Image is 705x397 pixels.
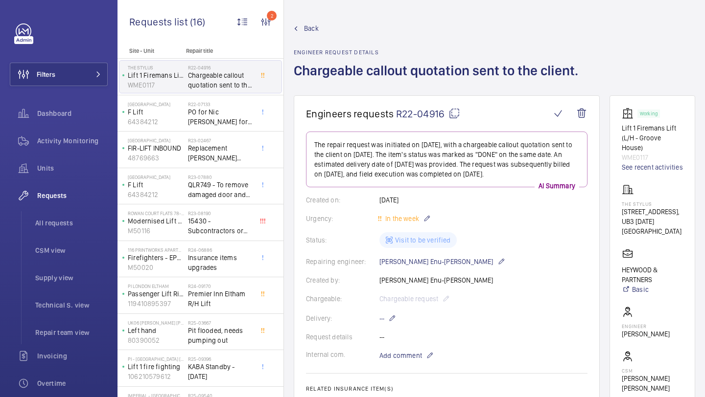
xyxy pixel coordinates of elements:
[622,368,683,374] p: CSM
[128,107,184,117] p: F Lift
[35,218,108,228] span: All requests
[128,117,184,127] p: 64384212
[129,16,190,28] span: Requests list
[35,245,108,255] span: CSM view
[188,101,253,107] h2: R22-07133
[186,47,251,54] p: Repair title
[383,215,419,222] span: In the week
[304,23,319,33] span: Back
[128,210,184,216] p: Rowan Court Flats 78-194 - High Risk Building
[128,335,184,345] p: 80390052
[128,299,184,309] p: 119410895397
[396,108,460,120] span: R22-04916
[188,289,253,309] span: Premier Inn Eltham R/H Lift
[188,320,253,326] h2: R25-03667
[188,143,253,163] span: Replacement [PERSON_NAME] Boards: [PERSON_NAME] PDB 3.Q, 591851 ----- [PERSON_NAME] EBBIO 1.Q, 59...
[37,69,55,79] span: Filters
[128,289,184,299] p: Passenger Lift Right Hand
[128,216,184,226] p: Modernised Lift For Fire Services - LEFT HAND LIFT
[188,283,253,289] h2: R24-09170
[188,65,253,70] h2: R22-04916
[37,163,108,173] span: Units
[622,201,683,207] p: The Stylus
[37,109,108,118] span: Dashboard
[128,247,184,253] p: 116 Printworks Apartments Flats 1-65 - High Risk Building
[188,70,253,90] span: Chargeable callout quotation sent to the client.
[622,153,683,162] p: WME0117
[188,247,253,253] h2: R24-06886
[128,180,184,190] p: F Lift
[622,265,683,285] p: HEYWOOD & PARTNERS
[622,108,637,119] img: elevator.svg
[10,63,108,86] button: Filters
[128,372,184,381] p: 106210579612
[379,312,396,324] p: --
[128,226,184,236] p: M50116
[622,207,683,217] p: [STREET_ADDRESS],
[128,65,184,70] p: The Stylus
[128,356,184,362] p: PI - [GEOGRAPHIC_DATA] [GEOGRAPHIC_DATA]
[35,328,108,337] span: Repair team view
[379,256,505,267] p: [PERSON_NAME] Enu-[PERSON_NAME]
[128,326,184,335] p: Left hand
[188,210,253,216] h2: R23-08190
[622,329,670,339] p: [PERSON_NAME]
[128,153,184,163] p: 48769663
[37,378,108,388] span: Overtime
[379,351,422,360] span: Add comment
[188,326,253,345] span: Pit flooded, needs pumping out
[622,217,683,236] p: UB3 [DATE] [GEOGRAPHIC_DATA]
[128,137,184,143] p: [GEOGRAPHIC_DATA]
[188,137,253,143] h2: R23-02467
[294,49,584,56] h2: Engineer request details
[188,356,253,362] h2: R25-09396
[622,123,683,153] p: Lift 1 Firemans Lift (L/H - Groove House)
[188,180,253,199] span: QLR749 - To remove damaged door and re fit @£900
[128,190,184,199] p: 64384212
[294,62,584,95] h1: Chargeable callout quotation sent to the client.
[128,283,184,289] p: PI London Eltham
[128,101,184,107] p: [GEOGRAPHIC_DATA]
[37,191,108,200] span: Requests
[117,47,182,54] p: Site - Unit
[37,136,108,146] span: Activity Monitoring
[188,174,253,180] h2: R23-07880
[128,362,184,372] p: Lift 1 fire fighting
[128,263,184,272] p: M50020
[640,112,658,115] p: Working
[128,70,184,80] p: Lift 1 Firemans Lift (L/H - Groove House)
[128,253,184,263] p: Firefighters - EPL Flats 1-65 No 2
[128,143,184,153] p: FIR-LIFT INBOUND
[622,323,670,329] p: Engineer
[306,385,587,392] h2: Related insurance item(s)
[188,216,253,236] span: 15430 - Subcontractors or Modernization
[128,174,184,180] p: [GEOGRAPHIC_DATA]
[128,80,184,90] p: WME0117
[306,108,394,120] span: Engineers requests
[37,351,108,361] span: Invoicing
[314,140,579,179] p: The repair request was initiated on [DATE], with a chargeable callout quotation sent to the clien...
[188,107,253,127] span: PO for Nic [PERSON_NAME] for shutter repairs QU-0112
[622,285,683,294] a: Basic
[622,162,683,172] a: See recent activities
[188,253,253,272] span: Insurance items upgrades
[128,320,184,326] p: UK06 [PERSON_NAME] [PERSON_NAME]
[535,181,579,191] p: AI Summary
[622,374,683,393] p: [PERSON_NAME] [PERSON_NAME]
[188,362,253,381] span: KABA Standby - [DATE]
[35,273,108,283] span: Supply view
[35,300,108,310] span: Technical S. view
